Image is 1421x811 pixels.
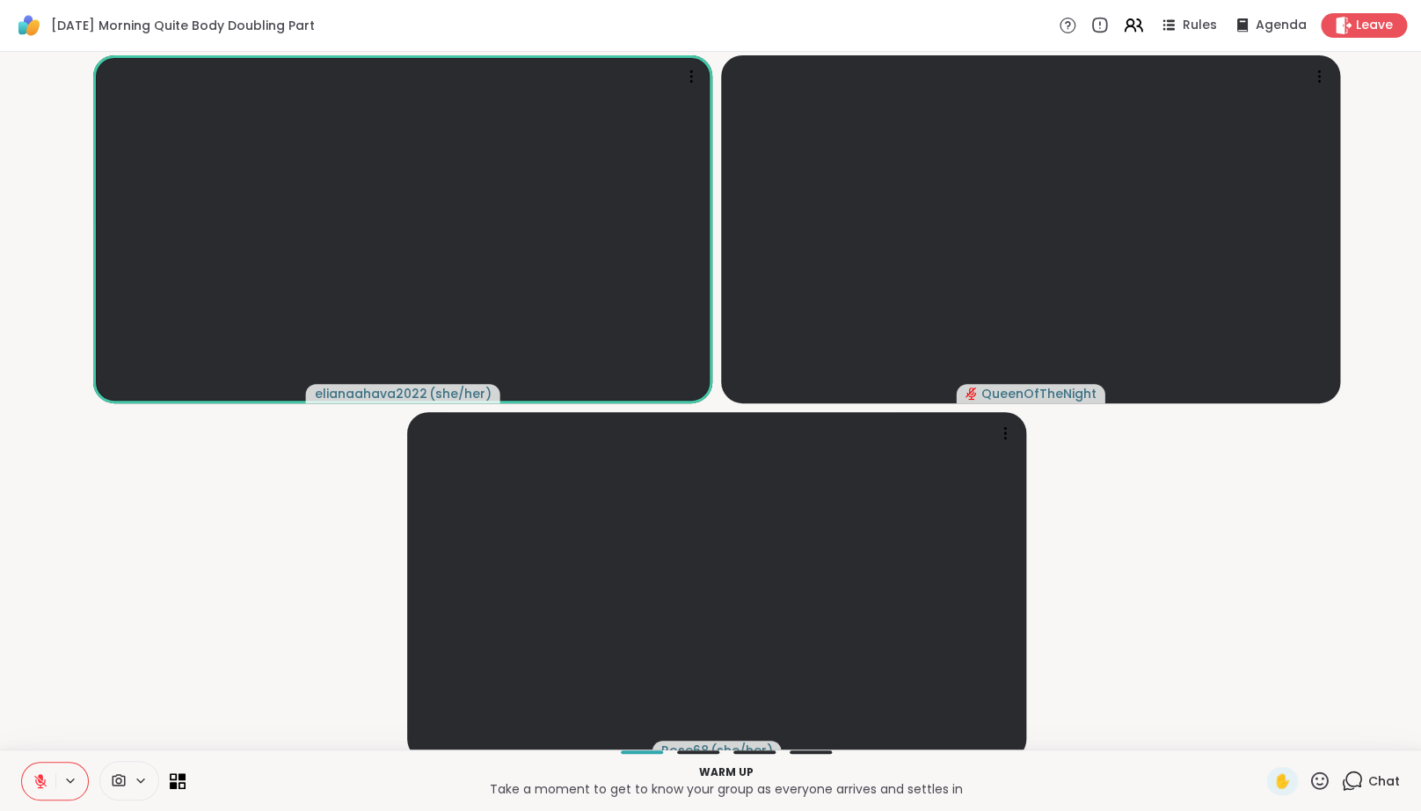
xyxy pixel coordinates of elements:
span: ( she/her ) [429,385,492,402]
span: audio-muted [966,387,978,400]
span: Chat [1368,772,1400,790]
span: ✋ [1273,771,1291,792]
span: [DATE] Morning Quite Body Doubling Part [51,17,315,34]
img: ShareWell Logomark [14,11,44,40]
span: ( she/her ) [710,742,773,759]
p: Warm up [196,764,1256,780]
span: elianaahava2022 [315,385,427,402]
span: Rose68 [661,742,709,759]
span: Rules [1183,17,1217,34]
span: Leave [1356,17,1393,34]
span: QueenOfTheNight [981,385,1097,402]
span: Agenda [1256,17,1307,34]
p: Take a moment to get to know your group as everyone arrives and settles in [196,780,1256,798]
